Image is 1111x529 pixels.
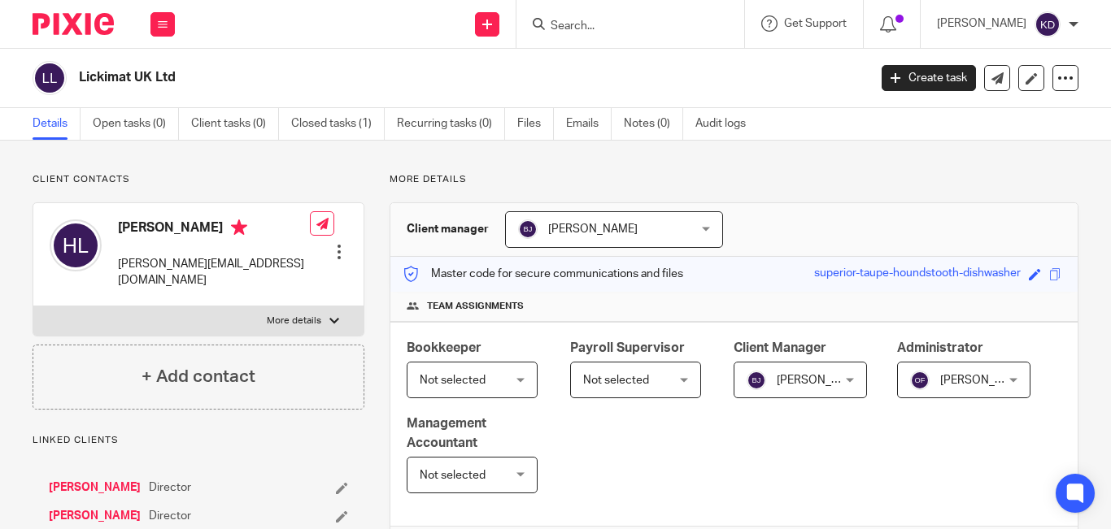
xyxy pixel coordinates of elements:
a: Open tasks (0) [93,108,179,140]
img: svg%3E [33,61,67,95]
span: Not selected [583,375,649,386]
img: svg%3E [747,371,766,390]
p: More details [390,173,1078,186]
p: [PERSON_NAME] [937,15,1026,32]
h4: [PERSON_NAME] [118,219,310,240]
span: [PERSON_NAME] [777,375,866,386]
a: Closed tasks (1) [291,108,385,140]
a: Details [33,108,81,140]
span: [PERSON_NAME] [548,223,638,235]
img: svg%3E [50,219,102,271]
p: Client contacts [33,173,364,186]
a: Notes (0) [624,108,683,140]
div: superior-taupe-houndstooth-dishwasher [814,265,1021,284]
a: Audit logs [695,108,758,140]
span: Payroll Supervisor [570,341,685,354]
a: Create task [882,65,976,91]
span: [PERSON_NAME] [940,375,1030,386]
a: [PERSON_NAME] [49,479,141,496]
span: Client Manager [734,341,826,354]
h4: + Add contact [142,364,255,389]
span: Director [149,508,191,524]
img: Pixie [33,13,114,35]
span: Bookkeeper [407,341,481,354]
a: Recurring tasks (0) [397,108,505,140]
a: [PERSON_NAME] [49,508,141,524]
p: Linked clients [33,434,364,447]
span: Director [149,479,191,496]
i: Primary [231,219,247,236]
img: svg%3E [1035,11,1061,37]
img: svg%3E [518,219,538,239]
a: Files [517,108,554,140]
span: Get Support [784,18,847,29]
img: svg%3E [910,371,930,390]
p: More details [267,314,321,327]
span: Not selected [420,470,486,481]
input: Search [549,20,695,34]
h3: Client manager [407,221,489,237]
span: Team assignments [427,300,524,313]
span: Not selected [420,375,486,386]
a: Emails [566,108,612,140]
span: Administrator [897,341,983,354]
p: Master code for secure communications and files [403,266,683,282]
h2: Lickimat UK Ltd [79,69,702,86]
a: Client tasks (0) [191,108,279,140]
p: [PERSON_NAME][EMAIL_ADDRESS][DOMAIN_NAME] [118,256,310,289]
span: Management Accountant [407,417,486,449]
